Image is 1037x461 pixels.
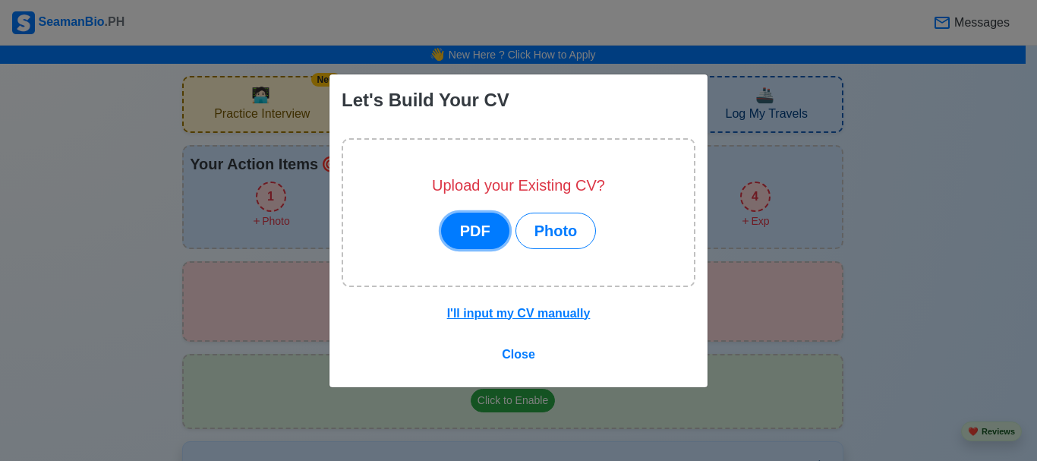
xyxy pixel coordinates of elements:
button: I'll input my CV manually [437,299,600,328]
span: Close [502,348,535,361]
button: Close [492,340,545,369]
u: I'll input my CV manually [447,307,591,320]
button: Photo [515,213,597,249]
h5: Upload your Existing CV? [432,176,605,194]
div: Let's Build Your CV [342,87,509,114]
button: PDF [441,213,509,249]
